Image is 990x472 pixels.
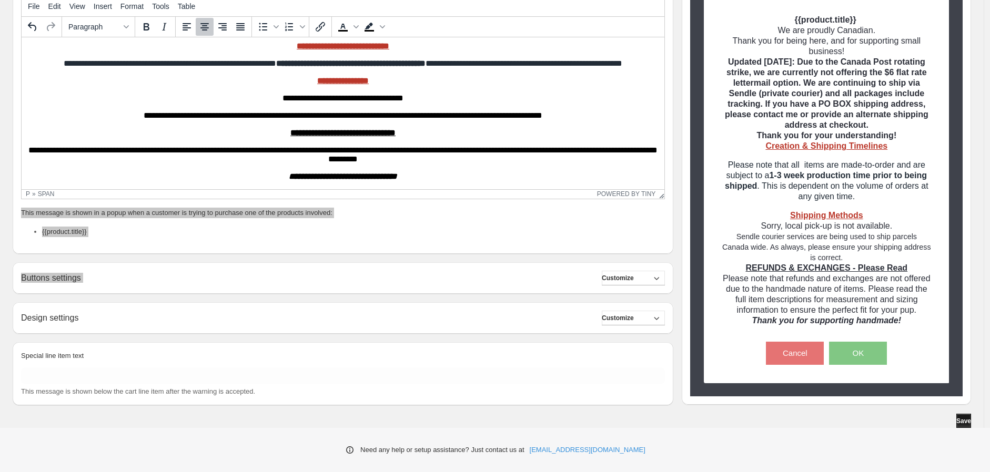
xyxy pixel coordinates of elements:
[311,18,329,36] button: Insert/edit link
[280,18,307,36] div: Numbered list
[723,274,931,314] span: Please note that refunds and exchanges are not offered due to the handmade nature of items. Pleas...
[360,18,387,36] div: Background color
[21,208,665,218] p: This message is shown in a popup when a customer is trying to purchase one of the products involved:
[120,2,144,11] span: Format
[196,18,214,36] button: Align center
[64,18,133,36] button: Formats
[725,171,927,190] strong: 1-3 week production time prior to being shipped
[94,2,112,11] span: Insert
[756,131,896,140] span: Thank you for your understanding!
[765,141,887,150] strong: Creation & Shipping Timelines
[21,313,78,323] h2: Design settings
[752,316,902,325] strong: Thank you for supporting handmade!
[48,2,61,11] span: Edit
[597,190,656,198] a: Powered by Tiny
[829,342,887,365] button: OK
[214,18,231,36] button: Align right
[152,2,169,11] span: Tools
[21,352,84,360] span: Special line item text
[178,2,195,11] span: Table
[22,37,664,189] iframe: Rich Text Area
[956,414,971,428] button: Save
[790,211,863,220] strong: Shipping Methods
[334,18,360,36] div: Text color
[254,18,280,36] div: Bullet list
[761,221,893,230] span: Sorry, local pick-up is not available.
[602,271,665,285] button: Customize
[231,18,249,36] button: Justify
[725,160,928,201] span: Please note that all items are made-to-order and are subject to a . This is dependent on the volu...
[794,15,856,24] strong: {{product.title}}
[68,23,120,31] span: Paragraph
[722,232,931,262] span: Sendle courier services are being used to ship parcels Canada wide. As always, please ensure your...
[602,311,665,325] button: Customize
[602,314,634,322] span: Customize
[32,190,36,198] div: »
[602,274,634,282] span: Customize
[778,26,876,35] span: We are proudly Canadian.
[655,190,664,199] div: Resize
[178,18,196,36] button: Align left
[26,190,30,198] div: p
[956,417,971,425] span: Save
[530,445,645,455] a: [EMAIL_ADDRESS][DOMAIN_NAME]
[42,227,665,237] li: {{product.title}}
[42,18,59,36] button: Redo
[21,387,255,395] span: This message is shown below the cart line item after the warning is accepted.
[137,18,155,36] button: Bold
[733,36,921,56] span: Thank you for being here, and for supporting small business!
[766,342,824,365] button: Cancel
[69,2,85,11] span: View
[38,190,55,198] div: span
[21,273,81,283] h2: Buttons settings
[28,2,40,11] span: File
[725,57,928,129] span: Updated [DATE]: Due to the Canada Post rotating strike, we are currently not offering the $6 flat...
[24,18,42,36] button: Undo
[745,263,907,272] strong: REFUNDS & EXCHANGES - Please Read
[155,18,173,36] button: Italic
